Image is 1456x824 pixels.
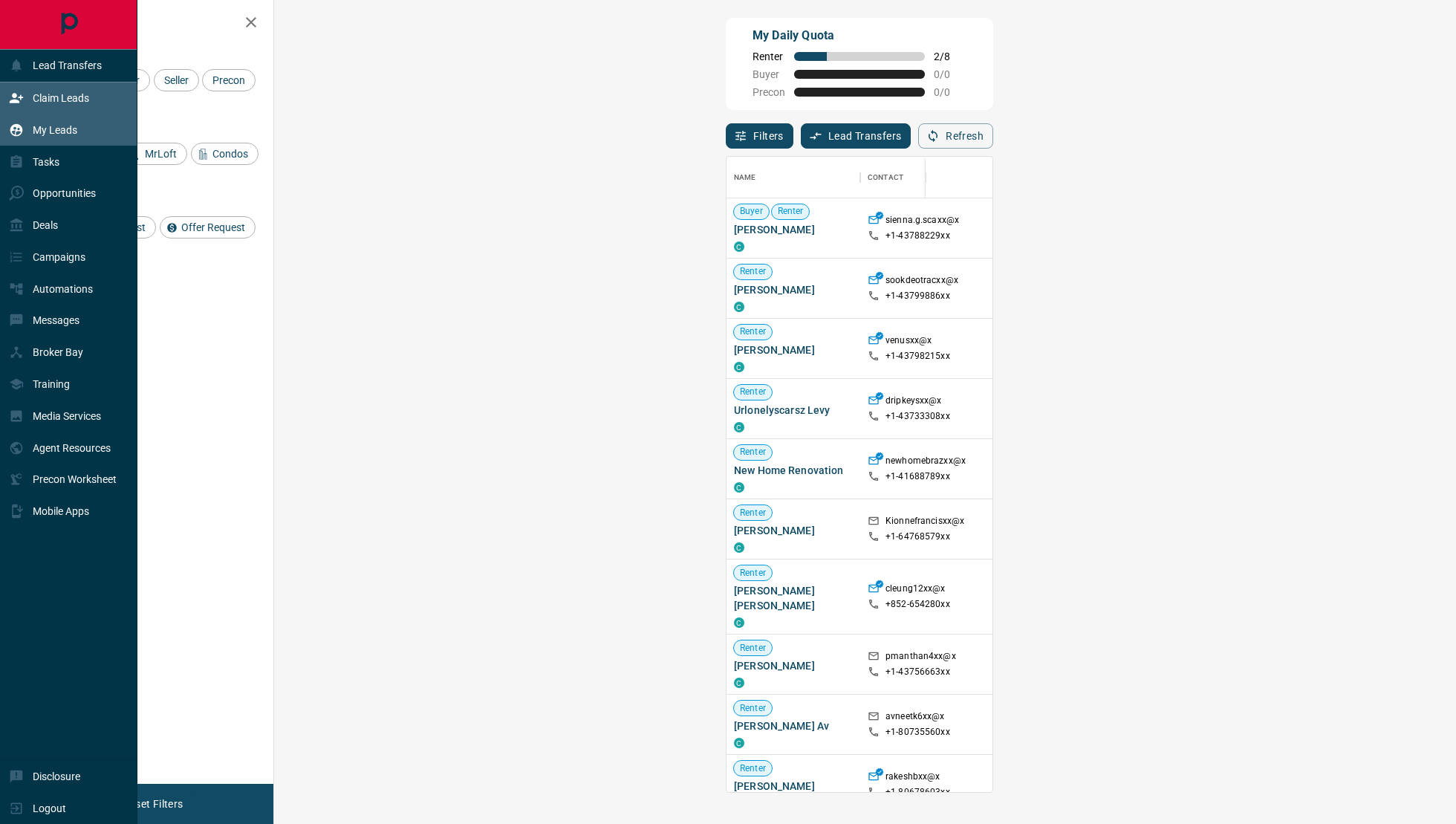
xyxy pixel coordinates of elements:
span: Precon [753,86,785,98]
div: condos.ca [734,422,744,432]
span: Renter [734,446,772,458]
span: Renter [734,386,772,398]
span: Renter [734,642,772,655]
button: Refresh [918,123,993,149]
div: condos.ca [734,482,744,493]
span: [PERSON_NAME] [734,343,853,357]
span: Renter [734,702,772,715]
span: [PERSON_NAME] [PERSON_NAME] [734,583,853,613]
span: Renter [734,507,772,519]
p: +852- 654280xx [885,598,950,611]
span: 0 / 0 [934,68,966,80]
span: [PERSON_NAME] [734,222,853,237]
p: +1- 43798215xx [885,350,950,363]
p: +1- 43756663xx [885,666,950,678]
div: MrLoft [123,143,187,165]
span: Renter [734,325,772,338]
div: Name [734,157,756,198]
span: Renter [734,567,772,580]
span: [PERSON_NAME] [734,282,853,297]
span: Precon [207,74,250,86]
span: Buyer [734,205,769,218]
p: pmanthan4xx@x [885,650,956,666]
p: Kionnefrancisxx@x [885,515,964,531]
span: Buyer [753,68,785,80]
p: +1- 80678603xx [885,786,950,799]
span: [PERSON_NAME] Av [734,718,853,733]
span: [PERSON_NAME] [734,779,853,794]
div: condos.ca [734,617,744,628]
span: 2 / 8 [934,51,966,62]
p: rakeshbxx@x [885,771,940,786]
h2: Filters [48,15,259,33]
div: condos.ca [734,362,744,372]
span: Condos [207,148,253,160]
div: Contact [860,157,979,198]
p: +1- 43733308xx [885,410,950,423]
span: New Home Renovation [734,463,853,478]
p: venusxx@x [885,334,932,350]
span: 0 / 0 [934,86,966,98]
span: Renter [734,265,772,278]
div: Seller [154,69,199,91]
p: newhomebrazxx@x [885,455,966,470]
span: Offer Request [176,221,250,233]
button: Reset Filters [113,791,192,817]
div: condos.ca [734,542,744,553]
span: [PERSON_NAME] [734,658,853,673]
p: +1- 64768579xx [885,531,950,543]
div: Contact [868,157,903,198]
span: Renter [753,51,785,62]
p: +1- 41688789xx [885,470,950,483]
div: condos.ca [734,241,744,252]
p: cleung12xx@x [885,583,946,598]
p: +1- 43799886xx [885,290,950,302]
p: sookdeotracxx@x [885,274,958,290]
div: condos.ca [734,302,744,312]
div: Condos [191,143,259,165]
p: sienna.g.scaxx@x [885,214,959,230]
div: Offer Request [160,216,256,239]
div: Precon [202,69,256,91]
span: Seller [159,74,194,86]
p: dripkeysxx@x [885,395,942,410]
div: condos.ca [734,738,744,748]
button: Lead Transfers [801,123,911,149]
div: condos.ca [734,678,744,688]
div: Name [727,157,860,198]
span: Urlonelyscarsz Levy [734,403,853,418]
button: Filters [726,123,793,149]
span: Renter [772,205,810,218]
p: avneetk6xx@x [885,710,945,726]
span: Renter [734,762,772,775]
p: +1- 80735560xx [885,726,950,739]
p: My Daily Quota [753,27,966,45]
span: [PERSON_NAME] [734,523,853,538]
span: MrLoft [140,148,182,160]
p: +1- 43788229xx [885,230,950,242]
